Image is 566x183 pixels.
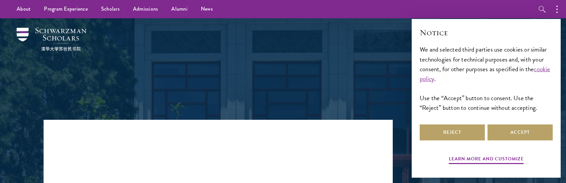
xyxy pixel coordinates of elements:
button: Reject [420,124,485,140]
button: Accept [488,124,553,140]
button: Learn more and customize [449,155,524,165]
img: Schwarzman Scholars [17,28,86,51]
a: cookie policy [420,64,550,84]
h2: Notice [420,27,553,38]
div: We and selected third parties use cookies or similar technologies for technical purposes and, wit... [420,45,553,112]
